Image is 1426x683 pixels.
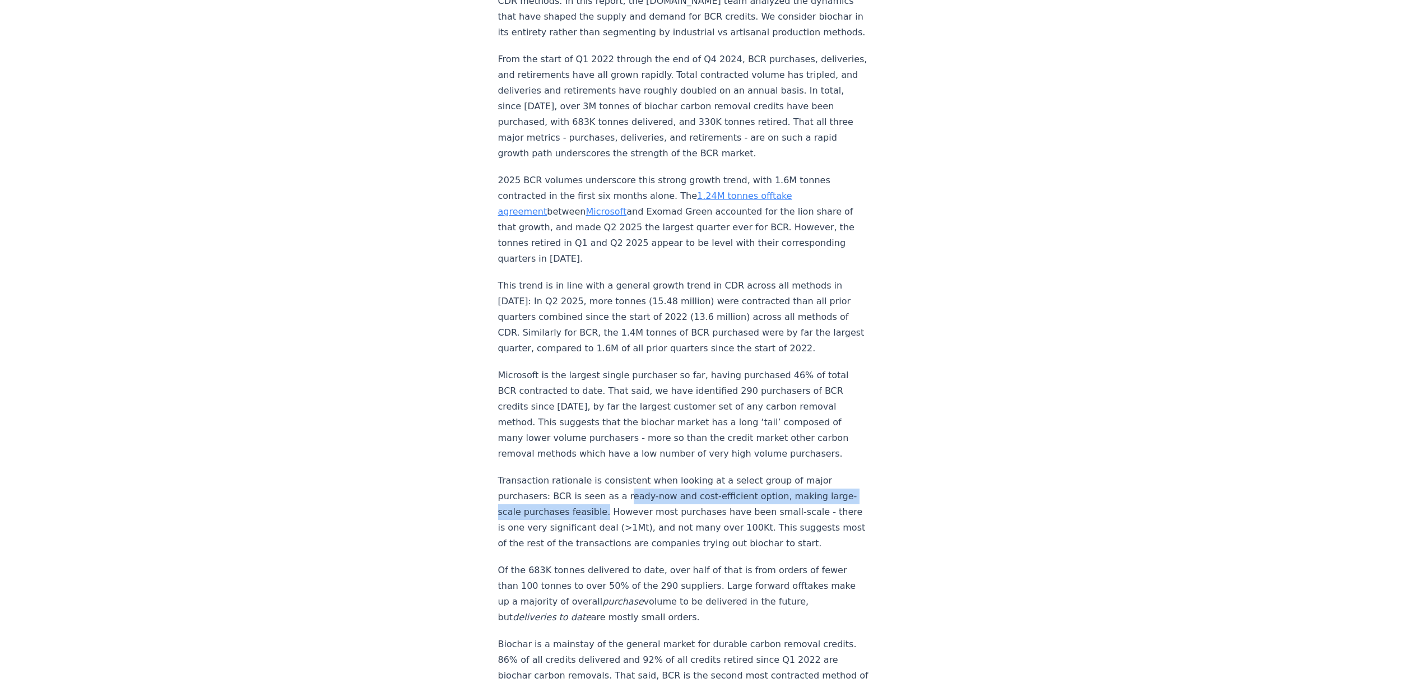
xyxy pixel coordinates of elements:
p: 2025 BCR volumes underscore this strong growth trend, with 1.6M tonnes contracted in the first si... [498,173,869,267]
em: to date [559,612,591,622]
p: From the start of Q1 2022 through the end of Q4 2024, BCR purchases, deliveries, and retirements ... [498,52,869,161]
p: This trend is in line with a general growth trend in CDR across all methods in [DATE]: In Q2 2025... [498,278,869,356]
em: deliveries [513,612,556,622]
a: Microsoft [586,206,626,217]
p: Of the 683K tonnes delivered to date, over half of that is from orders of fewer than 100 tonnes t... [498,563,869,625]
p: Microsoft is the largest single purchaser so far, having purchased 46% of total BCR contracted to... [498,368,869,462]
em: purchase [602,596,643,607]
p: Transaction rationale is consistent when looking at a select group of major purchasers: BCR is se... [498,473,869,551]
